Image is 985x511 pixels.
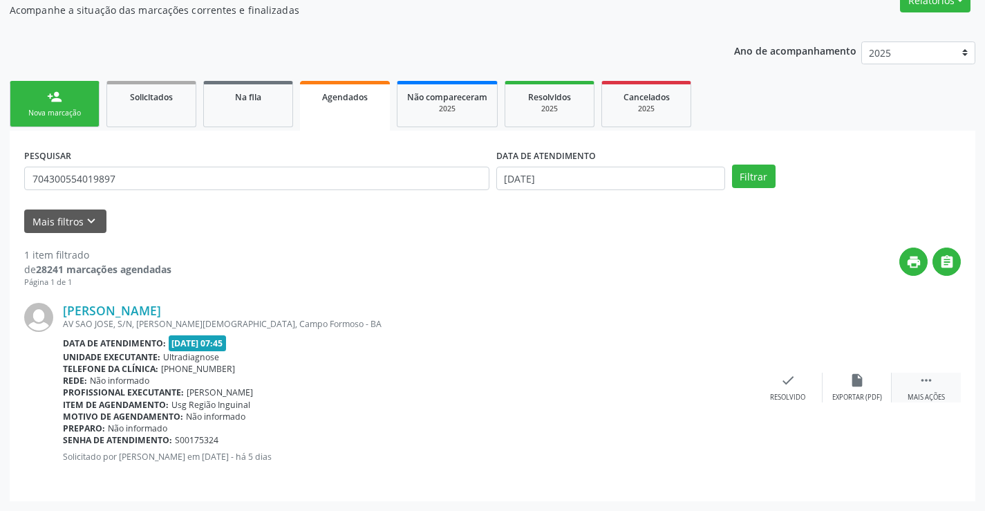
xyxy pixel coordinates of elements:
[322,91,368,103] span: Agendados
[169,335,227,351] span: [DATE] 07:45
[496,167,725,190] input: Selecione um intervalo
[850,373,865,388] i: insert_drive_file
[63,399,169,411] b: Item de agendamento:
[623,91,670,103] span: Cancelados
[63,337,166,349] b: Data de atendimento:
[939,254,955,270] i: 
[24,248,171,262] div: 1 item filtrado
[407,91,487,103] span: Não compareceram
[235,91,261,103] span: Na fila
[63,451,753,463] p: Solicitado por [PERSON_NAME] em [DATE] - há 5 dias
[919,373,934,388] i: 
[161,363,235,375] span: [PHONE_NUMBER]
[171,399,250,411] span: Usg Região Inguinal
[175,434,218,446] span: S00175324
[899,248,928,276] button: print
[732,165,776,188] button: Filtrar
[24,167,489,190] input: Nome, CNS
[734,41,856,59] p: Ano de acompanhamento
[63,434,172,446] b: Senha de atendimento:
[36,263,171,276] strong: 28241 marcações agendadas
[84,214,99,229] i: keyboard_arrow_down
[20,108,89,118] div: Nova marcação
[10,3,686,17] p: Acompanhe a situação das marcações correntes e finalizadas
[163,351,219,363] span: Ultradiagnose
[528,91,571,103] span: Resolvidos
[407,104,487,114] div: 2025
[908,393,945,402] div: Mais ações
[612,104,681,114] div: 2025
[63,422,105,434] b: Preparo:
[47,89,62,104] div: person_add
[186,411,245,422] span: Não informado
[187,387,253,398] span: [PERSON_NAME]
[130,91,173,103] span: Solicitados
[24,303,53,332] img: img
[832,393,882,402] div: Exportar (PDF)
[63,411,183,422] b: Motivo de agendamento:
[90,375,149,387] span: Não informado
[24,277,171,288] div: Página 1 de 1
[63,351,160,363] b: Unidade executante:
[496,145,596,167] label: DATA DE ATENDIMENTO
[63,387,184,398] b: Profissional executante:
[63,303,161,318] a: [PERSON_NAME]
[63,375,87,387] b: Rede:
[24,262,171,277] div: de
[515,104,584,114] div: 2025
[63,318,753,330] div: AV SAO JOSE, S/N, [PERSON_NAME][DEMOGRAPHIC_DATA], Campo Formoso - BA
[932,248,961,276] button: 
[24,210,106,234] button: Mais filtroskeyboard_arrow_down
[770,393,805,402] div: Resolvido
[108,422,167,434] span: Não informado
[63,363,158,375] b: Telefone da clínica:
[906,254,921,270] i: print
[780,373,796,388] i: check
[24,145,71,167] label: PESQUISAR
